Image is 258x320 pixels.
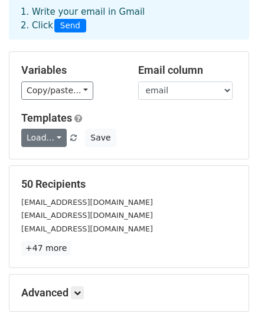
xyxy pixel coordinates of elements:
[21,178,237,191] h5: 50 Recipients
[21,81,93,100] a: Copy/paste...
[12,5,246,32] div: 1. Write your email in Gmail 2. Click
[54,19,86,33] span: Send
[138,64,237,77] h5: Email column
[21,129,67,147] a: Load...
[21,64,120,77] h5: Variables
[85,129,116,147] button: Save
[21,286,237,299] h5: Advanced
[21,211,153,220] small: [EMAIL_ADDRESS][DOMAIN_NAME]
[21,198,153,207] small: [EMAIL_ADDRESS][DOMAIN_NAME]
[21,112,72,124] a: Templates
[21,224,153,233] small: [EMAIL_ADDRESS][DOMAIN_NAME]
[199,263,258,320] iframe: Chat Widget
[21,241,71,256] a: +47 more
